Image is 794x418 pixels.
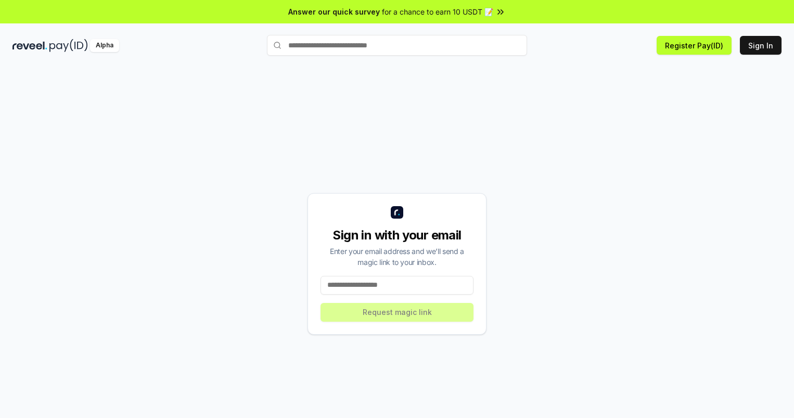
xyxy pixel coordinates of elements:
span: for a chance to earn 10 USDT 📝 [382,6,493,17]
button: Register Pay(ID) [657,36,732,55]
img: pay_id [49,39,88,52]
img: logo_small [391,206,403,219]
button: Sign In [740,36,782,55]
div: Enter your email address and we’ll send a magic link to your inbox. [321,246,473,268]
span: Answer our quick survey [288,6,380,17]
img: reveel_dark [12,39,47,52]
div: Sign in with your email [321,227,473,244]
div: Alpha [90,39,119,52]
